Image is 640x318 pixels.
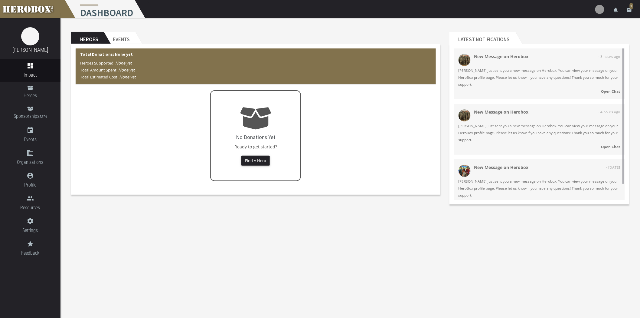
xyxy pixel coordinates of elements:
strong: New Message on Herobox [474,109,529,115]
strong: New Message on Herobox [474,164,529,170]
img: 34063-202506290321440400.png [459,165,471,177]
i: email [627,7,632,13]
i: None yet [118,67,135,73]
span: [PERSON_NAME] just sent you a new message on Herobox. You can view your message on your HeroBox p... [459,178,620,199]
img: image [21,27,39,45]
strong: Open Chat [601,89,620,94]
p: Ready to get started? [230,143,282,150]
span: 3 [630,3,633,9]
h2: Heroes [71,32,104,44]
h2: Events [104,32,135,44]
img: 34053-202506240840400400.png [459,109,471,121]
i: None yet [119,74,136,80]
small: BETA [40,115,47,119]
strong: Open Chat [601,200,620,204]
a: Open Chat [459,199,620,206]
button: Find A Hero [241,156,270,166]
i: notifications [613,7,619,13]
span: [PERSON_NAME] just sent you a new message on Herobox. You can view your message on your HeroBox p... [459,67,620,88]
span: Total Amount Spent: [80,67,135,73]
a: Open Chat [459,88,620,95]
img: user-image [595,5,604,14]
span: [PERSON_NAME] just sent you a new message on Herobox. You can view your message on your HeroBox p... [459,122,620,143]
strong: New Message on Herobox [474,54,529,59]
a: Open Chat [459,143,620,150]
b: Total Donations: None yet [80,51,133,57]
a: [PERSON_NAME] [12,47,48,53]
span: Heroes Supported: [80,60,132,66]
span: - [DATE] [606,164,620,171]
h2: Latest Notifications [449,32,515,44]
div: Total Donations: None yet [76,48,436,84]
span: - 3 hours ago [599,53,620,60]
span: Total Estimated Cost: [80,74,136,80]
i: dashboard [27,62,34,69]
span: - 4 hours ago [599,108,620,115]
img: 34053-202506240840400400.png [459,54,471,66]
h4: No Donations Yet [236,134,276,140]
i: None yet [115,60,132,66]
strong: Open Chat [601,144,620,149]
